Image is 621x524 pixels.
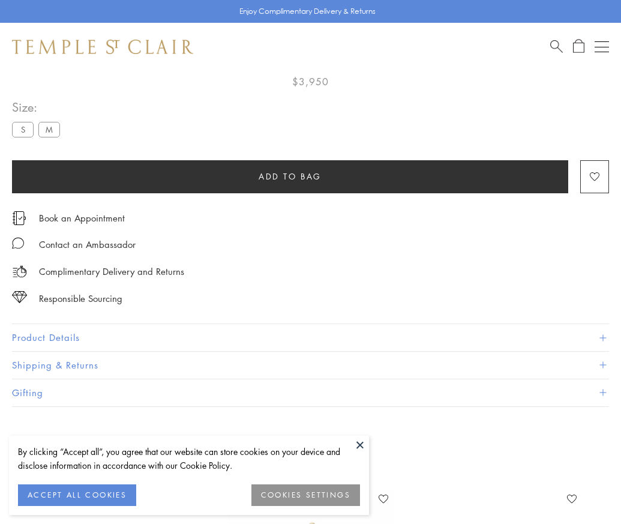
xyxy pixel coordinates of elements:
p: Enjoy Complimentary Delivery & Returns [239,5,376,17]
img: Temple St. Clair [12,40,193,54]
button: Open navigation [595,40,609,54]
button: Shipping & Returns [12,352,609,379]
img: icon_delivery.svg [12,264,27,279]
button: Add to bag [12,160,568,193]
button: Product Details [12,324,609,351]
img: icon_appointment.svg [12,211,26,225]
label: S [12,122,34,137]
img: icon_sourcing.svg [12,291,27,303]
a: Open Shopping Bag [573,39,584,54]
div: Responsible Sourcing [39,291,122,306]
a: Search [550,39,563,54]
div: By clicking “Accept all”, you agree that our website can store cookies on your device and disclos... [18,445,360,472]
span: Size: [12,97,65,117]
button: Gifting [12,379,609,406]
p: Complimentary Delivery and Returns [39,264,184,279]
div: Contact an Ambassador [39,237,136,252]
span: Add to bag [259,170,322,183]
button: ACCEPT ALL COOKIES [18,484,136,506]
span: $3,950 [292,74,329,89]
button: COOKIES SETTINGS [251,484,360,506]
img: MessageIcon-01_2.svg [12,237,24,249]
a: Book an Appointment [39,211,125,224]
label: M [38,122,60,137]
